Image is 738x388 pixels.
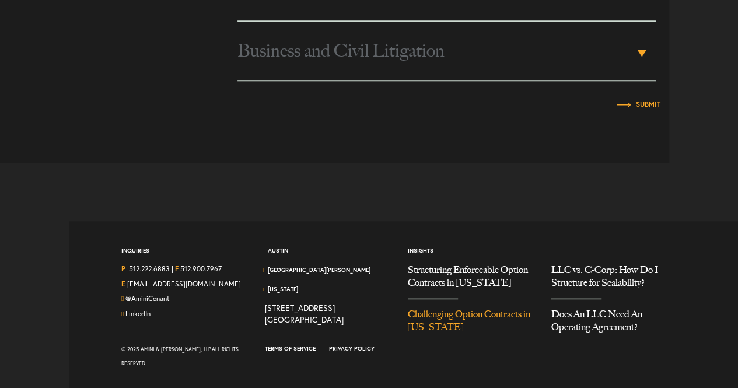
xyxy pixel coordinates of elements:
span: Inquiries [121,247,149,264]
a: Privacy Policy [329,345,375,352]
div: © 2025 Amini & [PERSON_NAME], LLP. All Rights Reserved [121,342,247,370]
a: Structuring Enforceable Option Contracts in Texas [408,264,534,298]
a: 512.900.7967 [180,264,222,273]
a: View on map [264,302,343,325]
a: Challenging Option Contracts in Texas [408,299,534,342]
a: LLC vs. C-Corp: How Do I Structure for Scalability? [551,264,677,298]
strong: F [175,264,179,273]
input: Submit [636,101,660,108]
a: Join us on LinkedIn [125,309,151,318]
span: Business and Civil Litigation [237,22,634,80]
a: [US_STATE] [267,285,298,293]
strong: P [121,264,125,273]
a: Follow us on Twitter [125,294,170,303]
a: Terms of Service [264,345,315,352]
a: Call us at 5122226883 [129,264,170,273]
a: Does An LLC Need An Operating Agreement? [551,299,677,342]
span: | [172,264,173,276]
a: Email Us [127,279,241,288]
a: Austin [267,247,288,254]
a: Insights [408,247,433,254]
b: ▾ [637,50,646,57]
strong: E [121,279,125,288]
a: [GEOGRAPHIC_DATA][PERSON_NAME] [267,266,370,274]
